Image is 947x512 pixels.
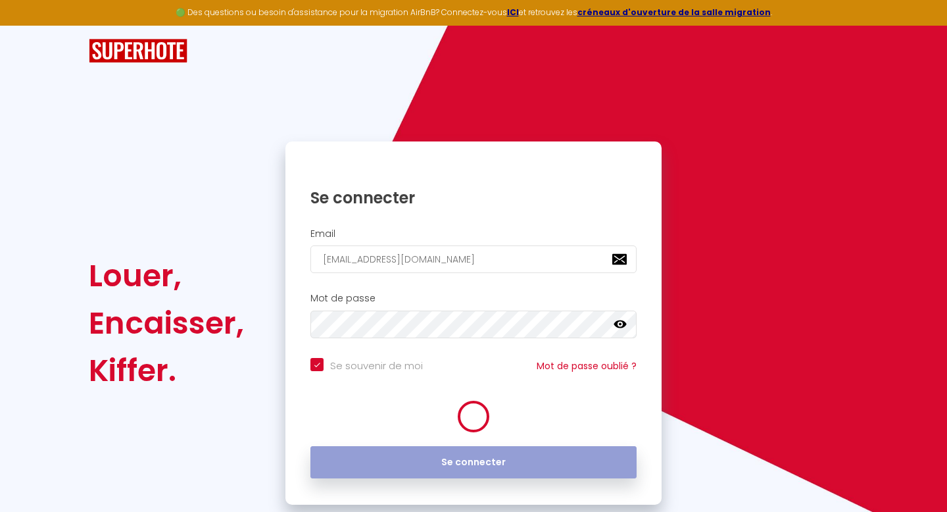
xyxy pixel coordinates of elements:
[577,7,771,18] a: créneaux d'ouverture de la salle migration
[89,39,187,63] img: SuperHote logo
[537,359,637,372] a: Mot de passe oublié ?
[89,347,244,394] div: Kiffer.
[89,299,244,347] div: Encaisser,
[310,446,637,479] button: Se connecter
[310,228,637,240] h2: Email
[89,252,244,299] div: Louer,
[11,5,50,45] button: Ouvrir le widget de chat LiveChat
[310,293,637,304] h2: Mot de passe
[507,7,519,18] a: ICI
[310,245,637,273] input: Ton Email
[310,188,637,208] h1: Se connecter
